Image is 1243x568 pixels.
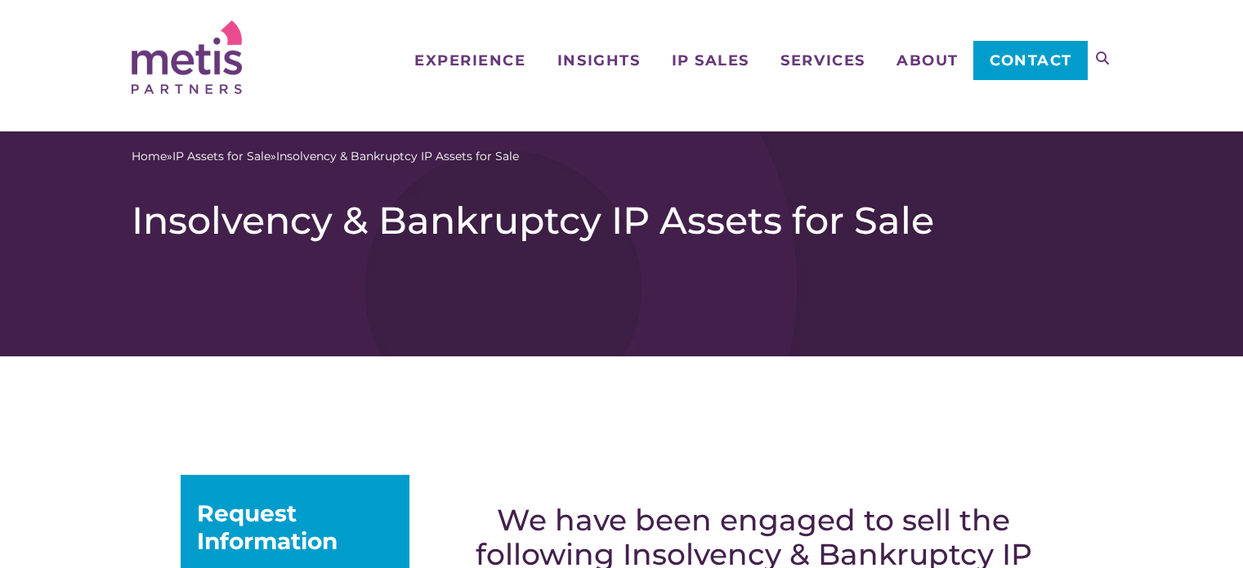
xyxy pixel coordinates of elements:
span: Insolvency & Bankruptcy IP Assets for Sale [276,148,519,165]
span: » » [132,148,519,165]
img: Metis Partners [132,20,242,94]
span: Experience [414,53,525,68]
a: Home [132,148,167,165]
span: Contact [990,53,1072,68]
span: Services [780,53,865,68]
div: Request Information [197,499,393,555]
span: About [896,53,959,68]
h1: Insolvency & Bankruptcy IP Assets for Sale [132,198,1112,244]
span: Insights [557,53,640,68]
a: IP Assets for Sale [172,148,271,165]
a: Contact [973,41,1087,80]
span: IP Sales [672,53,749,68]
